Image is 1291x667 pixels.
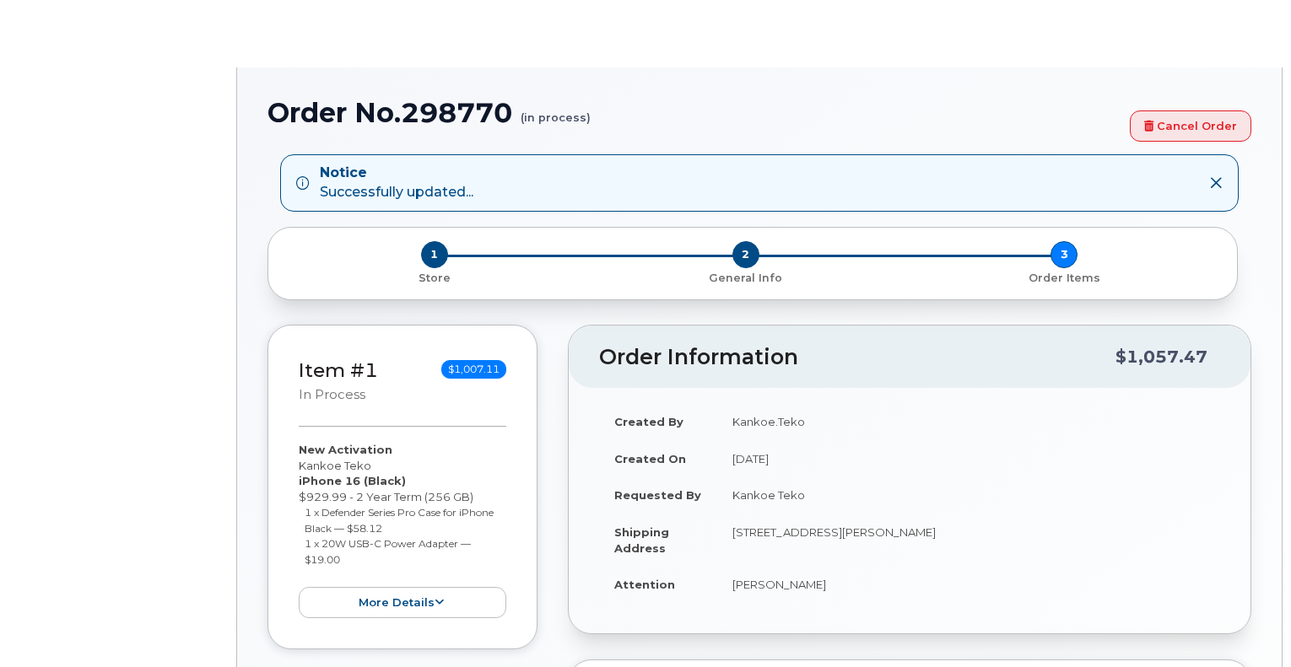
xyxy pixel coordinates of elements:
span: 2 [732,241,759,268]
strong: Created On [614,452,686,465]
strong: New Activation [299,443,392,456]
td: [DATE] [717,440,1220,477]
strong: Requested By [614,488,701,502]
a: Cancel Order [1130,110,1251,142]
small: (in process) [521,98,591,124]
span: $1,007.11 [441,360,506,379]
strong: Created By [614,415,683,428]
strong: Notice [320,164,473,183]
a: 1 Store [282,268,586,286]
td: Kankoe.Teko [717,403,1220,440]
strong: Attention [614,578,675,591]
button: more details [299,587,506,618]
h1: Order No.298770 [267,98,1121,127]
div: Kankoe Teko $929.99 - 2 Year Term (256 GB) [299,442,506,618]
a: Item #1 [299,358,378,382]
h2: Order Information [599,346,1115,369]
td: [PERSON_NAME] [717,566,1220,603]
span: 1 [421,241,448,268]
td: [STREET_ADDRESS][PERSON_NAME] [717,514,1220,566]
div: $1,057.47 [1115,341,1207,373]
p: General Info [593,271,898,286]
td: Kankoe Teko [717,476,1220,514]
div: Successfully updated... [320,164,473,202]
a: 2 General Info [586,268,905,286]
small: 1 x Defender Series Pro Case for iPhone Black — $58.12 [305,506,494,535]
small: 1 x 20W USB-C Power Adapter — $19.00 [305,537,471,566]
strong: Shipping Address [614,525,669,555]
p: Store [289,271,580,286]
small: in process [299,387,365,402]
strong: iPhone 16 (Black) [299,474,406,487]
